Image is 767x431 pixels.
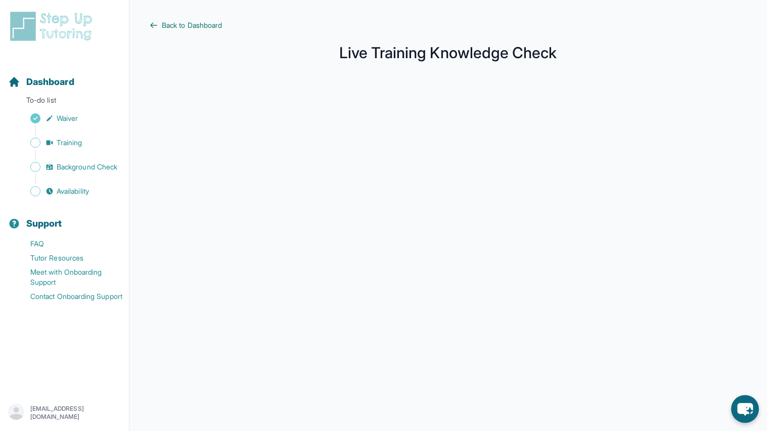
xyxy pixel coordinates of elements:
[8,265,129,289] a: Meet with Onboarding Support
[8,289,129,304] a: Contact Onboarding Support
[8,75,74,89] a: Dashboard
[57,186,89,196] span: Availability
[57,138,82,148] span: Training
[4,95,125,109] p: To-do list
[8,184,129,198] a: Availability
[4,200,125,235] button: Support
[8,160,129,174] a: Background Check
[8,136,129,150] a: Training
[731,395,759,423] button: chat-button
[162,20,222,30] span: Back to Dashboard
[150,20,747,30] a: Back to Dashboard
[8,111,129,125] a: Waiver
[57,162,117,172] span: Background Check
[57,113,78,123] span: Waiver
[150,47,747,59] h1: Live Training Knowledge Check
[30,405,121,421] p: [EMAIL_ADDRESS][DOMAIN_NAME]
[26,75,74,89] span: Dashboard
[8,251,129,265] a: Tutor Resources
[26,217,62,231] span: Support
[8,404,121,422] button: [EMAIL_ADDRESS][DOMAIN_NAME]
[8,237,129,251] a: FAQ
[8,10,98,42] img: logo
[4,59,125,93] button: Dashboard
